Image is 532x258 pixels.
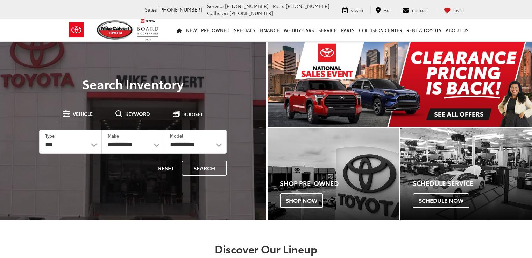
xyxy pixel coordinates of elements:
[316,19,339,41] a: Service
[282,19,316,41] a: WE BUY CARS
[337,6,369,13] a: Service
[229,9,273,16] span: [PHONE_NUMBER]
[413,180,532,187] h4: Schedule Service
[207,2,224,9] span: Service
[29,77,237,91] h3: Search Inventory
[152,161,180,176] button: Reset
[125,111,150,116] span: Keyword
[454,8,464,13] span: Saved
[257,19,282,41] a: Finance
[145,6,157,13] span: Sales
[397,6,433,13] a: Contact
[184,19,199,41] a: New
[400,128,532,220] a: Schedule Service Schedule Now
[280,193,323,208] span: Shop Now
[73,111,93,116] span: Vehicle
[444,19,471,41] a: About Us
[439,6,469,13] a: My Saved Vehicles
[280,180,399,187] h4: Shop Pre-Owned
[45,133,55,139] label: Type
[20,243,513,254] h2: Discover Our Lineup
[207,9,228,16] span: Collision
[170,133,183,139] label: Model
[400,128,532,220] div: Toyota
[268,128,399,220] a: Shop Pre-Owned Shop Now
[232,19,257,41] a: Specials
[97,20,134,40] img: Mike Calvert Toyota
[273,2,284,9] span: Parts
[182,161,227,176] button: Search
[286,2,329,9] span: [PHONE_NUMBER]
[183,112,203,117] span: Budget
[370,6,396,13] a: Map
[339,19,357,41] a: Parts
[413,193,469,208] span: Schedule Now
[199,19,232,41] a: Pre-Owned
[158,6,202,13] span: [PHONE_NUMBER]
[63,19,90,41] img: Toyota
[384,8,390,13] span: Map
[108,133,119,139] label: Make
[351,8,364,13] span: Service
[175,19,184,41] a: Home
[404,19,444,41] a: Rent a Toyota
[268,128,399,220] div: Toyota
[412,8,428,13] span: Contact
[357,19,404,41] a: Collision Center
[225,2,269,9] span: [PHONE_NUMBER]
